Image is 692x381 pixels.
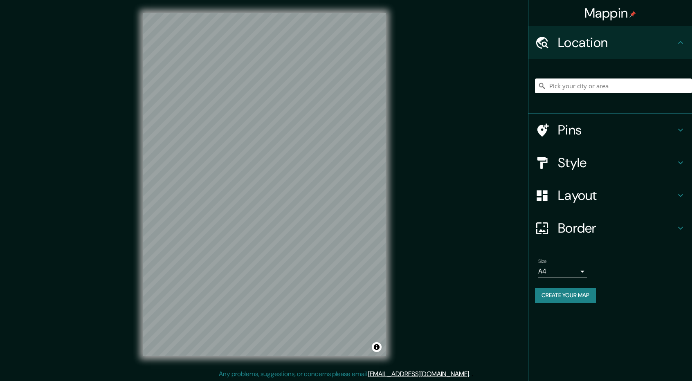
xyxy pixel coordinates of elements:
[368,370,469,378] a: [EMAIL_ADDRESS][DOMAIN_NAME]
[528,212,692,244] div: Border
[538,265,587,278] div: A4
[535,78,692,93] input: Pick your city or area
[558,220,676,236] h4: Border
[472,369,473,379] div: .
[629,11,636,18] img: pin-icon.png
[143,13,386,356] canvas: Map
[528,146,692,179] div: Style
[528,179,692,212] div: Layout
[535,288,596,303] button: Create your map
[558,122,676,138] h4: Pins
[558,155,676,171] h4: Style
[558,187,676,204] h4: Layout
[470,369,472,379] div: .
[372,342,382,352] button: Toggle attribution
[219,369,470,379] p: Any problems, suggestions, or concerns please email .
[538,258,547,265] label: Size
[558,34,676,51] h4: Location
[584,5,636,21] h4: Mappin
[528,26,692,59] div: Location
[528,114,692,146] div: Pins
